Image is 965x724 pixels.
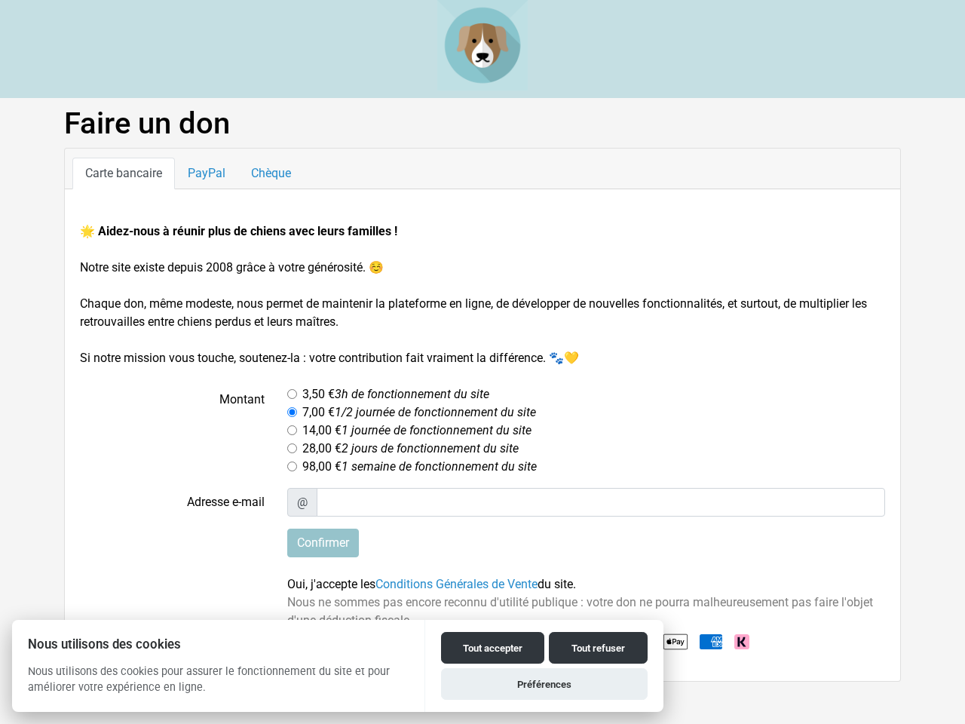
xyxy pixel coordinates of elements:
span: Nous ne sommes pas encore reconnu d'utilité publique : votre don ne pourra malheureusement pas fa... [287,595,873,627]
p: Nous utilisons des cookies pour assurer le fonctionnement du site et pour améliorer votre expérie... [12,664,424,707]
button: Préférences [441,668,648,700]
label: Montant [69,385,276,476]
h2: Nous utilisons des cookies [12,637,424,652]
label: 7,00 € [302,403,536,422]
i: 1/2 journée de fonctionnement du site [335,405,536,419]
img: American Express [700,634,722,649]
label: 28,00 € [302,440,519,458]
a: PayPal [175,158,238,189]
a: Conditions Générales de Vente [375,577,538,591]
button: Tout refuser [549,632,648,664]
form: Notre site existe depuis 2008 grâce à votre générosité. ☺️ Chaque don, même modeste, nous permet ... [80,222,885,654]
label: Adresse e-mail [69,488,276,517]
img: Apple Pay [663,630,688,654]
i: 1 semaine de fonctionnement du site [342,459,537,474]
span: @ [287,488,317,517]
input: Confirmer [287,529,359,557]
label: 3,50 € [302,385,489,403]
button: Tout accepter [441,632,544,664]
h1: Faire un don [64,106,901,142]
img: Klarna [734,634,749,649]
i: 3h de fonctionnement du site [335,387,489,401]
i: 2 jours de fonctionnement du site [342,441,519,456]
a: Chèque [238,158,304,189]
label: 98,00 € [302,458,537,476]
label: 14,00 € [302,422,532,440]
i: 1 journée de fonctionnement du site [342,423,532,437]
span: Oui, j'accepte les du site. [287,577,576,591]
strong: 🌟 Aidez-nous à réunir plus de chiens avec leurs familles ! [80,224,397,238]
a: Carte bancaire [72,158,175,189]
